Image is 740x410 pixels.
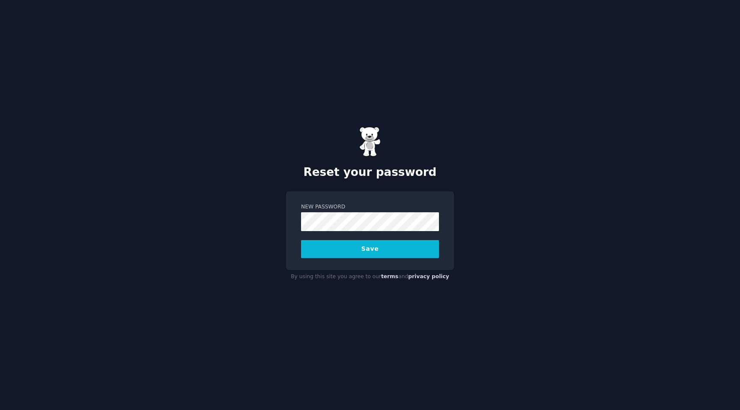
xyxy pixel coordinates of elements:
a: terms [381,273,398,279]
div: By using this site you agree to our and [286,270,454,284]
button: Save [301,240,439,258]
h2: Reset your password [286,166,454,179]
img: Gummy Bear [359,127,381,157]
label: New Password [301,203,439,211]
a: privacy policy [408,273,449,279]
